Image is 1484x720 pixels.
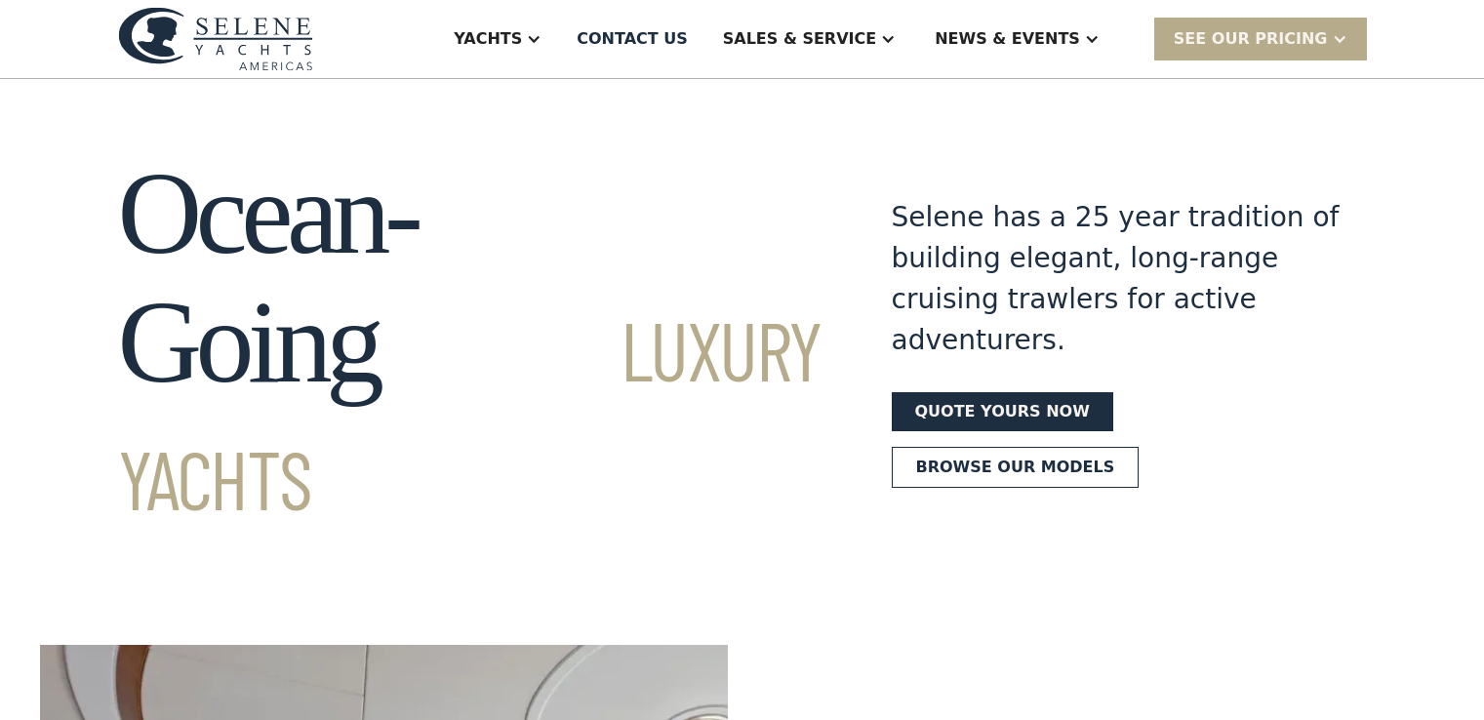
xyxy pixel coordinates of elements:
div: Selene has a 25 year tradition of building elegant, long-range cruising trawlers for active adven... [892,197,1341,361]
div: SEE Our Pricing [1154,18,1367,60]
div: Sales & Service [723,27,876,51]
span: Luxury Yachts [118,300,822,527]
div: Yachts [454,27,522,51]
a: Browse our models [892,447,1140,488]
div: SEE Our Pricing [1174,27,1328,51]
img: logo [118,7,313,70]
div: News & EVENTS [935,27,1080,51]
div: Contact US [577,27,688,51]
h1: Ocean-Going [118,149,822,536]
a: Quote yours now [892,392,1113,431]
